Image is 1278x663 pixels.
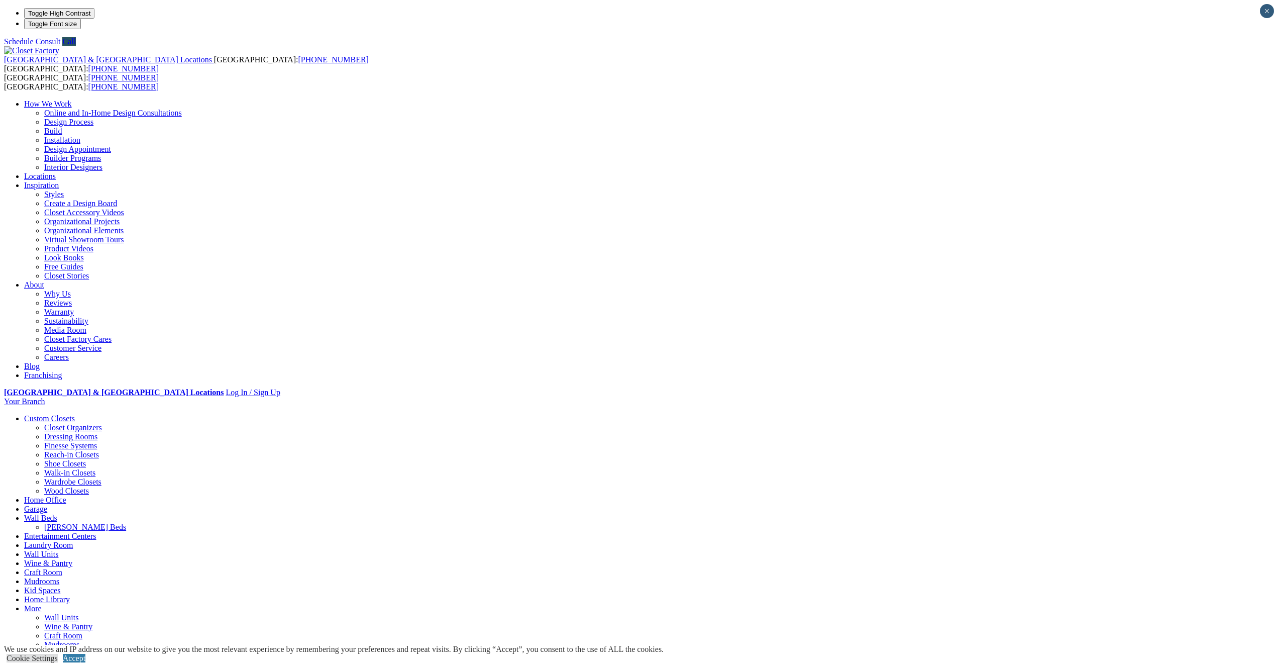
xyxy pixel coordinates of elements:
[44,353,69,361] a: Careers
[24,19,81,29] button: Toggle Font size
[44,317,88,325] a: Sustainability
[44,631,82,640] a: Craft Room
[44,459,86,468] a: Shoe Closets
[44,335,112,343] a: Closet Factory Cares
[44,244,93,253] a: Product Videos
[44,217,120,226] a: Organizational Projects
[44,199,117,208] a: Create a Design Board
[44,487,89,495] a: Wood Closets
[88,82,159,91] a: [PHONE_NUMBER]
[24,577,59,586] a: Mudrooms
[28,10,90,17] span: Toggle High Contrast
[24,496,66,504] a: Home Office
[44,226,124,235] a: Organizational Elements
[44,299,72,307] a: Reviews
[44,208,124,217] a: Closet Accessory Videos
[28,20,77,28] span: Toggle Font size
[24,559,72,567] a: Wine & Pantry
[24,505,47,513] a: Garage
[24,586,60,595] a: Kid Spaces
[1260,4,1274,18] button: Close
[24,604,42,613] a: More menu text will display only on big screen
[24,100,72,108] a: How We Work
[63,654,85,662] a: Accept
[226,388,280,397] a: Log In / Sign Up
[44,136,80,144] a: Installation
[88,73,159,82] a: [PHONE_NUMBER]
[88,64,159,73] a: [PHONE_NUMBER]
[24,172,56,180] a: Locations
[44,109,182,117] a: Online and In-Home Design Consultations
[4,55,212,64] span: [GEOGRAPHIC_DATA] & [GEOGRAPHIC_DATA] Locations
[4,388,224,397] a: [GEOGRAPHIC_DATA] & [GEOGRAPHIC_DATA] Locations
[24,532,96,540] a: Entertainment Centers
[24,568,62,577] a: Craft Room
[24,362,40,370] a: Blog
[44,308,74,316] a: Warranty
[44,262,83,271] a: Free Guides
[44,478,101,486] a: Wardrobe Closets
[24,595,70,604] a: Home Library
[44,423,102,432] a: Closet Organizers
[44,432,97,441] a: Dressing Rooms
[24,371,62,380] a: Franchising
[44,163,102,171] a: Interior Designers
[298,55,368,64] a: [PHONE_NUMBER]
[44,523,126,531] a: [PERSON_NAME] Beds
[44,344,101,352] a: Customer Service
[4,55,214,64] a: [GEOGRAPHIC_DATA] & [GEOGRAPHIC_DATA] Locations
[44,271,89,280] a: Closet Stories
[24,550,58,558] a: Wall Units
[7,654,58,662] a: Cookie Settings
[4,46,59,55] img: Closet Factory
[44,154,101,162] a: Builder Programs
[4,37,60,46] a: Schedule Consult
[24,541,73,549] a: Laundry Room
[44,640,79,649] a: Mudrooms
[44,127,62,135] a: Build
[24,280,44,289] a: About
[24,514,57,522] a: Wall Beds
[24,414,75,423] a: Custom Closets
[44,622,92,631] a: Wine & Pantry
[44,290,71,298] a: Why Us
[4,645,664,654] div: We use cookies and IP address on our website to give you the most relevant experience by remember...
[44,450,99,459] a: Reach-in Closets
[44,326,86,334] a: Media Room
[44,235,124,244] a: Virtual Showroom Tours
[24,181,59,190] a: Inspiration
[44,190,64,199] a: Styles
[44,613,78,622] a: Wall Units
[4,73,159,91] span: [GEOGRAPHIC_DATA]: [GEOGRAPHIC_DATA]:
[4,55,369,73] span: [GEOGRAPHIC_DATA]: [GEOGRAPHIC_DATA]:
[44,441,97,450] a: Finesse Systems
[44,253,84,262] a: Look Books
[44,145,111,153] a: Design Appointment
[4,397,45,406] a: Your Branch
[24,8,94,19] button: Toggle High Contrast
[44,468,95,477] a: Walk-in Closets
[44,118,93,126] a: Design Process
[62,37,76,46] a: Call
